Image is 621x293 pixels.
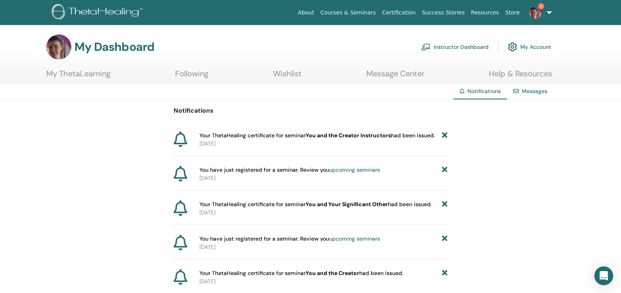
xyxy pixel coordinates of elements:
[538,3,544,9] span: 2
[199,174,448,182] p: [DATE]
[199,131,435,140] span: Your ThetaHealing certificate for seminar had been issued.
[508,40,517,54] img: cog.svg
[467,88,501,95] span: Notifications
[421,38,489,56] a: Instructor Dashboard
[594,266,613,285] div: Open Intercom Messenger
[379,5,418,20] a: Certification
[46,69,110,84] a: My ThetaLearning
[489,69,552,84] a: Help & Resources
[74,40,154,54] h3: My Dashboard
[502,5,523,20] a: Store
[199,269,403,277] span: Your ThetaHealing certificate for seminar had been issued.
[419,5,468,20] a: Success Stories
[199,209,448,217] p: [DATE]
[329,235,380,242] a: upcoming seminars
[199,235,380,243] span: You have just registered for a seminar. Review you
[295,5,317,20] a: About
[508,38,551,56] a: My Account
[199,243,448,251] p: [DATE]
[199,166,380,174] span: You have just registered for a seminar. Review you
[366,69,424,84] a: Message Center
[175,69,208,84] a: Following
[46,34,71,59] img: default.jpg
[306,201,388,208] b: You and Your Significant Other
[199,277,448,286] p: [DATE]
[317,5,379,20] a: Courses & Seminars
[199,140,448,148] p: [DATE]
[421,43,431,50] img: chalkboard-teacher.svg
[329,166,380,173] a: upcoming seminars
[273,69,302,84] a: Wishlist
[468,5,502,20] a: Resources
[306,132,391,139] b: You and the Creator Instructors
[522,88,547,95] a: Messages
[199,200,432,209] span: Your ThetaHealing certificate for seminar had been issued.
[306,270,359,277] b: You and the Creator
[529,6,542,19] img: default.jpg
[174,106,448,115] p: Notifications
[52,4,145,22] img: logo.png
